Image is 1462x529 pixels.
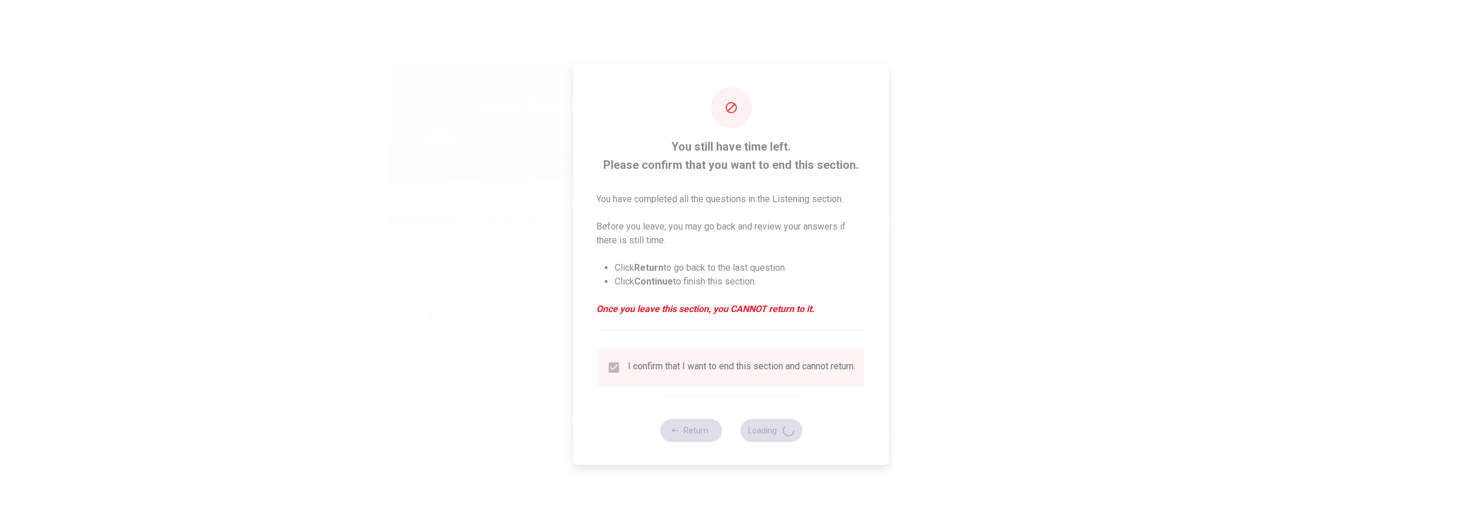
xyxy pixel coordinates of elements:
[596,192,866,206] p: You have completed all the questions in the Listening section.
[634,276,673,287] strong: Continue
[596,220,866,247] p: Before you leave, you may go back and review your answers if there is still time.
[615,261,866,275] li: Click to go back to the last question
[634,262,663,273] strong: Return
[628,361,855,374] div: I confirm that I want to end this section and cannot return.
[596,137,866,174] span: You still have time left. Please confirm that you want to end this section.
[740,419,802,442] button: Loading
[660,419,722,442] button: Return
[615,275,866,289] li: Click to finish this section.
[596,302,866,316] em: Once you leave this section, you CANNOT return to it.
